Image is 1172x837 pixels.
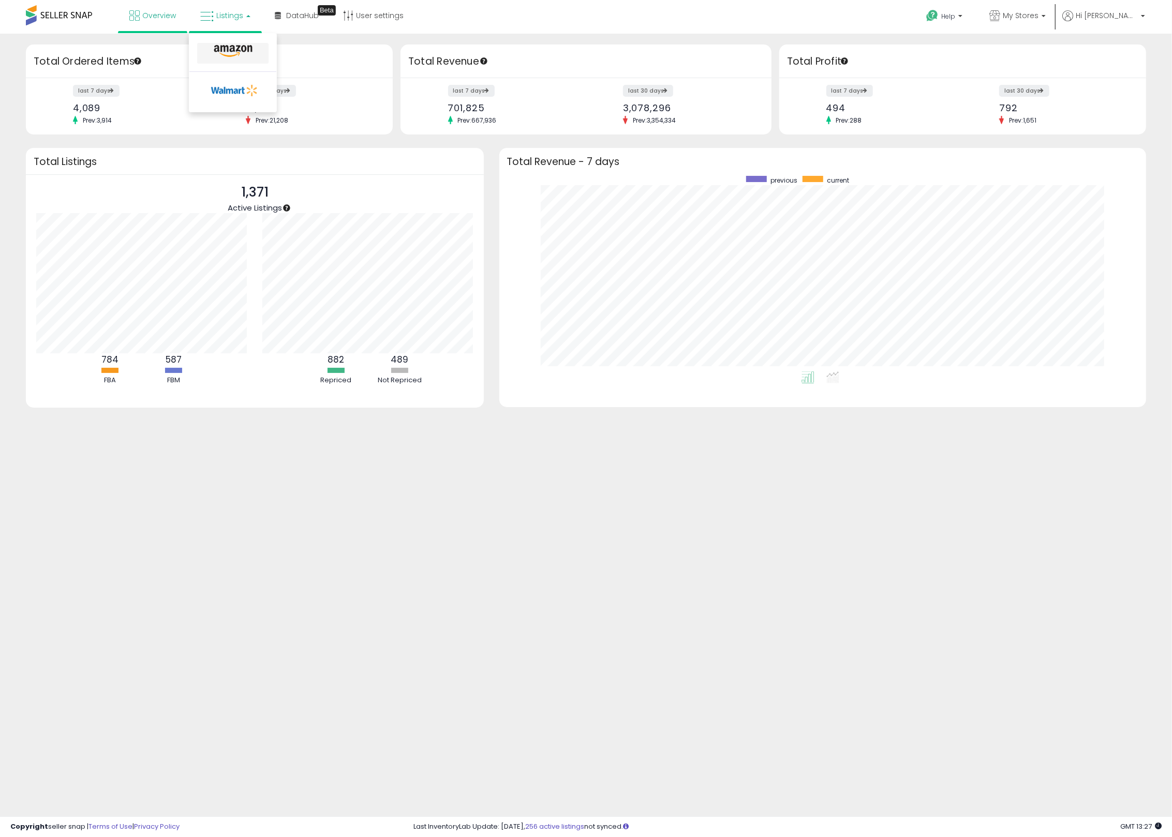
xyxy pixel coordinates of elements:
div: FBM [142,376,204,385]
div: 701,825 [448,102,578,113]
span: Prev: 21,208 [250,116,293,125]
span: Prev: 667,936 [453,116,502,125]
span: Hi [PERSON_NAME] [1076,10,1138,21]
p: 1,371 [228,183,282,202]
div: 3,078,296 [623,102,753,113]
b: 882 [328,353,344,366]
b: 489 [391,353,408,366]
div: Tooltip anchor [133,56,142,66]
h3: Total Revenue - 7 days [507,158,1138,166]
label: last 30 days [623,85,673,97]
div: Not Repriced [368,376,431,385]
div: 18,019 [246,102,375,113]
b: 587 [166,353,182,366]
span: Prev: 3,354,334 [628,116,681,125]
div: FBA [79,376,141,385]
div: 4,089 [73,102,202,113]
label: last 30 days [999,85,1049,97]
div: 792 [999,102,1128,113]
span: Prev: 1,651 [1004,116,1042,125]
div: Tooltip anchor [840,56,849,66]
span: Listings [216,10,243,21]
span: DataHub [286,10,319,21]
label: last 7 days [826,85,873,97]
span: current [827,176,849,185]
span: My Stores [1003,10,1039,21]
h3: Total Revenue [408,54,764,69]
label: last 7 days [73,85,120,97]
i: Get Help [926,9,939,22]
span: Overview [142,10,176,21]
b: 784 [101,353,118,366]
div: Tooltip anchor [318,5,336,16]
span: Prev: 3,914 [78,116,117,125]
span: previous [770,176,797,185]
span: Prev: 288 [831,116,867,125]
div: 494 [826,102,955,113]
h3: Total Listings [34,158,476,166]
h3: Total Ordered Items [34,54,385,69]
span: Help [941,12,955,21]
h3: Total Profit [787,54,1138,69]
div: Tooltip anchor [479,56,488,66]
span: Active Listings [228,202,282,213]
div: Repriced [305,376,367,385]
a: Help [918,2,973,34]
label: last 7 days [448,85,495,97]
div: Tooltip anchor [282,203,291,213]
a: Hi [PERSON_NAME] [1062,10,1145,34]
